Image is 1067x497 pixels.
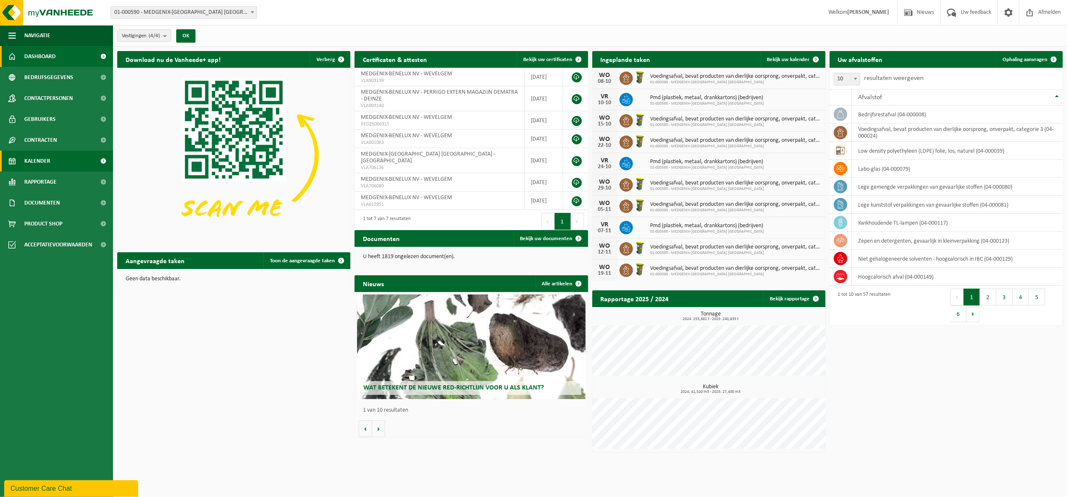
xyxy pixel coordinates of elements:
span: Dashboard [24,46,56,67]
td: niet gehalogeneerde solventen - hoogcalorisch in IBC (04-000129) [852,250,1063,268]
label: resultaten weergeven [864,75,924,82]
div: 1 tot 10 van 57 resultaten [834,288,891,323]
div: 19-11 [596,271,613,277]
button: Verberg [310,51,350,68]
span: RED25006315 [361,121,518,128]
span: VLA706136 [361,164,518,171]
a: Bekijk rapportage [763,290,825,307]
td: lege gemengde verpakkingen van gevaarlijke stoffen (04-000080) [852,178,1063,196]
div: VR [596,157,613,164]
h2: Uw afvalstoffen [830,51,891,67]
span: MEDGENIX-BENELUX NV - WEVELGEM [361,176,452,182]
count: (4/4) [149,33,160,38]
button: 6 [950,305,967,322]
td: voedingsafval, bevat producten van dierlijke oorsprong, onverpakt, categorie 3 (04-000024) [852,123,1063,142]
span: Bedrijfsgegevens [24,67,73,88]
h2: Documenten [355,230,408,246]
span: Navigatie [24,25,50,46]
span: 10 [834,73,860,85]
button: Volgende [372,420,385,437]
img: Download de VHEPlus App [117,68,350,243]
div: 22-10 [596,143,613,149]
button: Next [967,305,980,322]
span: 01-000590 - MEDGENIX-[GEOGRAPHIC_DATA] [GEOGRAPHIC_DATA] [650,144,821,149]
span: VLA903140 [361,102,518,109]
td: bedrijfsrestafval (04-000008) [852,105,1063,123]
div: WO [596,179,613,185]
img: WB-0060-HPE-GN-50 [633,70,647,85]
span: Product Shop [24,213,62,234]
div: VR [596,93,613,100]
div: WO [596,115,613,121]
span: 01-000590 - MEDGENIX-BENELUX NV - WEVELGEM [111,7,257,18]
span: Voedingsafval, bevat producten van dierlijke oorsprong, onverpakt, categorie 3 [650,201,821,208]
span: Bekijk uw kalender [767,57,810,62]
span: Pmd (plastiek, metaal, drankkartons) (bedrijven) [650,223,764,229]
span: Voedingsafval, bevat producten van dierlijke oorsprong, onverpakt, categorie 3 [650,244,821,251]
span: Bekijk uw documenten [520,236,573,241]
h2: Ingeplande taken [592,51,659,67]
span: Toon de aangevraagde taken [270,258,335,264]
a: Bekijk uw documenten [514,230,587,247]
span: 01-000590 - MEDGENIX-[GEOGRAPHIC_DATA] [GEOGRAPHIC_DATA] [650,187,821,192]
span: Voedingsafval, bevat producten van dierlijke oorsprong, onverpakt, categorie 3 [650,265,821,272]
span: Voedingsafval, bevat producten van dierlijke oorsprong, onverpakt, categorie 3 [650,180,821,187]
td: [DATE] [525,192,563,210]
td: low density polyethyleen (LDPE) folie, los, naturel (04-000039) [852,142,1063,160]
td: kwikhoudende TL-lampen (04-000117) [852,214,1063,232]
div: 1 tot 7 van 7 resultaten [359,212,411,231]
a: Ophaling aanvragen [996,51,1062,68]
span: MEDGENIX-BENELUX NV - WEVELGEM [361,71,452,77]
span: Afvalstof [858,94,882,101]
span: Voedingsafval, bevat producten van dierlijke oorsprong, onverpakt, categorie 3 [650,116,821,123]
a: Bekijk uw certificaten [517,51,587,68]
td: zepen en detergenten, gevaarlijk in kleinverpakking (04-000123) [852,232,1063,250]
span: MEDGENIX-BENELUX NV - WEVELGEM [361,114,452,120]
h2: Rapportage 2025 / 2024 [592,290,677,307]
span: Acceptatievoorwaarden [24,234,92,255]
button: 4 [1013,289,1029,305]
span: 01-000590 - MEDGENIX-[GEOGRAPHIC_DATA] [GEOGRAPHIC_DATA] [650,229,764,234]
button: Vorige [359,420,372,437]
button: 5 [1029,289,1045,305]
span: 2024: 41,520 m3 - 2025: 27,400 m3 [596,390,825,394]
td: [DATE] [525,68,563,86]
td: [DATE] [525,148,563,173]
span: VLA901063 [361,139,518,146]
div: 29-10 [596,185,613,191]
span: Bekijk uw certificaten [524,57,573,62]
span: Documenten [24,192,60,213]
span: Pmd (plastiek, metaal, drankkartons) (bedrijven) [650,95,764,101]
td: labo-glas (04-000079) [852,160,1063,178]
div: WO [596,264,613,271]
span: Gebruikers [24,109,56,130]
span: MEDGENIX-[GEOGRAPHIC_DATA] [GEOGRAPHIC_DATA] - [GEOGRAPHIC_DATA] [361,151,495,164]
span: MEDGENIX-BENELUX NV - WEVELGEM [361,195,452,201]
span: 01-000590 - MEDGENIX-[GEOGRAPHIC_DATA] [GEOGRAPHIC_DATA] [650,208,821,213]
span: Verberg [316,57,335,62]
img: WB-0060-HPE-GN-50 [633,241,647,255]
td: [DATE] [525,173,563,192]
span: VLA612951 [361,201,518,208]
span: MEDGENIX-BENELUX NV - PERRIGO EXTERN MAGAZIJN DEMATRA - DEINZE [361,89,518,102]
span: MEDGENIX-BENELUX NV - WEVELGEM [361,133,452,139]
span: 01-000590 - MEDGENIX-[GEOGRAPHIC_DATA] [GEOGRAPHIC_DATA] [650,101,764,106]
button: Vestigingen(4/4) [117,29,171,42]
td: hoogcalorisch afval (04-000149) [852,268,1063,286]
span: 01-000590 - MEDGENIX-BENELUX NV - WEVELGEM [111,6,257,19]
span: 01-000590 - MEDGENIX-[GEOGRAPHIC_DATA] [GEOGRAPHIC_DATA] [650,123,821,128]
button: 1 [964,289,980,305]
p: 1 van 10 resultaten [363,407,584,413]
a: Alle artikelen [535,275,587,292]
img: WB-0060-HPE-GN-50 [633,262,647,277]
button: OK [176,29,195,43]
div: WO [596,136,613,143]
span: Contactpersonen [24,88,73,109]
iframe: chat widget [4,479,140,497]
div: 15-10 [596,121,613,127]
div: WO [596,200,613,207]
span: Pmd (plastiek, metaal, drankkartons) (bedrijven) [650,159,764,165]
td: lege kunststof verpakkingen van gevaarlijke stoffen (04-000081) [852,196,1063,214]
